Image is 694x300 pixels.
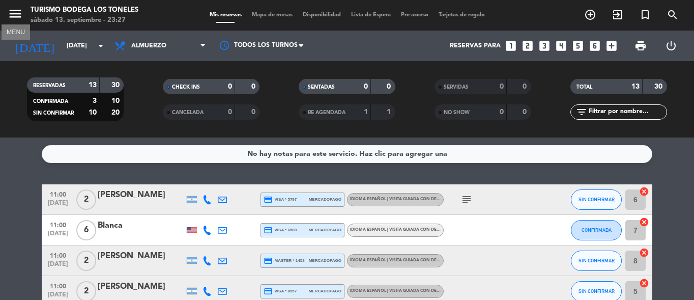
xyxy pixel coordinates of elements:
span: [DATE] [45,200,71,211]
div: [PERSON_NAME] [98,250,184,263]
button: CONFIRMADA [571,220,622,240]
span: SIN CONFIRMAR [33,111,74,116]
span: visa * 5797 [264,195,297,204]
i: cancel [639,278,649,288]
div: sábado 13. septiembre - 23:27 [31,15,138,25]
span: 11:00 [45,249,71,261]
span: SIN CONFIRMAR [579,288,615,294]
span: TOTAL [576,85,592,90]
span: mercadopago [309,227,341,233]
strong: 0 [228,108,232,116]
span: mercadopago [309,257,341,264]
span: Tarjetas de regalo [433,12,490,18]
strong: 30 [654,83,664,90]
span: Mapa de mesas [247,12,298,18]
i: credit_card [264,226,273,235]
span: Almuerzo [131,42,166,49]
i: looks_5 [571,39,585,52]
span: SIN CONFIRMAR [579,258,615,263]
strong: 13 [89,81,97,89]
span: CONFIRMADA [582,227,612,233]
i: exit_to_app [612,9,624,21]
i: looks_3 [538,39,551,52]
span: visa * 6580 [264,226,297,235]
span: 11:00 [45,219,71,230]
span: Idioma Español | Visita guiada con degustación itinerante - Mosquita Muerta [350,228,612,232]
i: [DATE] [8,35,62,57]
i: arrow_drop_down [95,40,107,52]
strong: 0 [251,83,257,90]
button: SIN CONFIRMAR [571,251,622,271]
i: add_box [605,39,618,52]
strong: 0 [523,108,529,116]
i: looks_two [521,39,534,52]
i: add_circle_outline [584,9,596,21]
span: SIN CONFIRMAR [579,197,615,202]
div: MENU [2,27,30,36]
strong: 3 [93,97,97,104]
i: looks_6 [588,39,601,52]
i: power_settings_new [665,40,677,52]
div: [PERSON_NAME] [98,188,184,202]
span: 11:00 [45,280,71,291]
span: master * 1458 [264,256,305,265]
i: cancel [639,186,649,197]
div: LOG OUT [656,31,686,61]
span: CANCELADA [172,110,204,115]
span: [DATE] [45,230,71,242]
span: [DATE] [45,261,71,272]
span: Disponibilidad [298,12,346,18]
strong: 0 [228,83,232,90]
i: search [667,9,679,21]
span: RESERVADAS [33,83,66,88]
span: 2 [76,189,96,210]
div: [PERSON_NAME] [98,280,184,293]
i: menu [8,6,23,21]
span: Idioma Español | Visita guiada con degustación itinerante - Mosquita Muerta [350,258,531,262]
i: turned_in_not [639,9,651,21]
strong: 20 [111,109,122,116]
span: mercadopago [309,196,341,203]
strong: 1 [364,108,368,116]
div: Blanca [98,219,184,232]
span: Idioma Español | Visita guiada con degustacion itinerante - Degustación Fuego Blanco [350,197,554,201]
strong: 0 [500,83,504,90]
span: 11:00 [45,188,71,200]
span: visa * 8957 [264,287,297,296]
strong: 30 [111,81,122,89]
i: credit_card [264,256,273,265]
span: RE AGENDADA [308,110,345,115]
span: Pre-acceso [396,12,433,18]
span: print [634,40,647,52]
strong: 0 [364,83,368,90]
strong: 0 [523,83,529,90]
span: Idioma Español | Visita guiada con degustacion itinerante - Degustación Fuego Blanco [350,289,554,293]
button: menu [8,6,23,25]
strong: 1 [387,108,393,116]
i: looks_4 [555,39,568,52]
i: looks_one [504,39,517,52]
i: subject [460,194,473,206]
strong: 10 [111,97,122,104]
i: cancel [639,217,649,227]
span: CONFIRMADA [33,99,68,104]
span: Mis reservas [205,12,247,18]
i: filter_list [575,106,588,118]
span: SERVIDAS [444,85,469,90]
div: Turismo Bodega Los Toneles [31,5,138,15]
strong: 0 [500,108,504,116]
input: Filtrar por nombre... [588,106,667,118]
span: SENTADAS [308,85,335,90]
i: credit_card [264,195,273,204]
span: 6 [76,220,96,240]
strong: 0 [251,108,257,116]
i: credit_card [264,287,273,296]
div: No hay notas para este servicio. Haz clic para agregar una [247,148,447,160]
span: NO SHOW [444,110,470,115]
span: Reservas para [450,42,501,49]
i: cancel [639,248,649,258]
strong: 13 [631,83,640,90]
strong: 10 [89,109,97,116]
strong: 0 [387,83,393,90]
span: 2 [76,251,96,271]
